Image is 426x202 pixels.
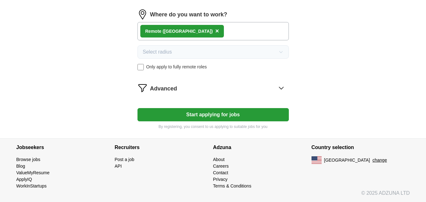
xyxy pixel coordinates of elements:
[137,9,148,20] img: location.png
[137,64,144,70] input: Only apply to fully remote roles
[215,26,219,36] button: ×
[16,183,47,188] a: WorkInStartups
[213,177,228,182] a: Privacy
[150,84,177,93] span: Advanced
[143,48,172,56] span: Select radius
[137,83,148,93] img: filter
[213,157,225,162] a: About
[115,164,122,169] a: API
[11,189,415,202] div: © 2025 ADZUNA LTD
[137,124,289,130] p: By registering, you consent to us applying to suitable jobs for you
[150,10,227,19] label: Where do you want to work?
[145,28,213,35] div: Remote ([GEOGRAPHIC_DATA])
[16,164,25,169] a: Blog
[213,170,228,175] a: Contact
[213,183,251,188] a: Terms & Conditions
[137,108,289,121] button: Start applying for jobs
[16,177,32,182] a: ApplyIQ
[146,64,207,70] span: Only apply to fully remote roles
[215,27,219,34] span: ×
[372,157,387,164] button: change
[137,45,289,59] button: Select radius
[213,164,229,169] a: Careers
[16,157,40,162] a: Browse jobs
[324,157,370,164] span: [GEOGRAPHIC_DATA]
[312,156,322,164] img: US flag
[312,139,410,156] h4: Country selection
[115,157,134,162] a: Post a job
[16,170,50,175] a: ValueMyResume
